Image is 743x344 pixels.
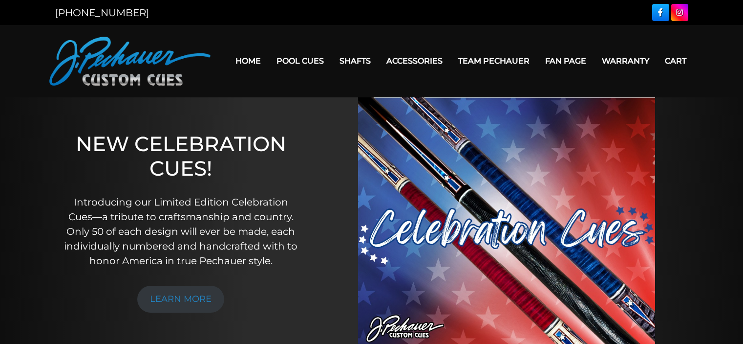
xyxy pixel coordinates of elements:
img: Pechauer Custom Cues [49,37,211,86]
a: Home [228,48,269,73]
a: LEARN MORE [137,286,224,313]
a: Warranty [594,48,657,73]
a: Pool Cues [269,48,332,73]
a: Fan Page [537,48,594,73]
a: Shafts [332,48,379,73]
a: [PHONE_NUMBER] [55,7,149,19]
p: Introducing our Limited Edition Celebration Cues—a tribute to craftsmanship and country. Only 50 ... [61,195,301,268]
a: Cart [657,48,694,73]
a: Team Pechauer [450,48,537,73]
a: Accessories [379,48,450,73]
h1: NEW CELEBRATION CUES! [61,132,301,181]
